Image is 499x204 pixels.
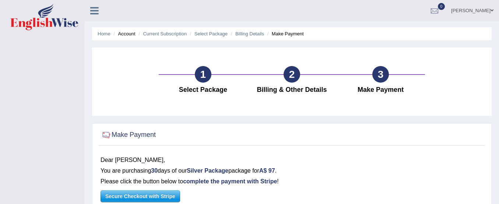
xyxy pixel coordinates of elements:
[259,167,275,174] b: A$ 97
[101,190,180,202] button: Secure Checkout with Stripe
[98,31,110,37] a: Home
[340,86,421,94] h4: Make Payment
[162,86,244,94] h4: Select Package
[372,66,389,83] div: 3
[438,3,445,10] span: 0
[251,86,333,94] h4: Billing & Other Details
[101,191,180,202] span: Secure Checkout with Stripe
[101,129,156,141] h2: Make Payment
[195,66,211,83] div: 1
[187,167,228,174] b: Silver Package
[112,30,135,37] li: Account
[183,178,277,184] b: complete the payment with Stripe
[101,155,483,166] div: Dear [PERSON_NAME],
[101,166,483,187] p: You are purchasing days of our package for . Please click the button below to !
[143,31,187,37] a: Current Subscription
[266,30,304,37] li: Make Payment
[235,31,264,37] a: Billing Details
[194,31,228,37] a: Select Package
[151,167,158,174] b: 30
[284,66,300,83] div: 2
